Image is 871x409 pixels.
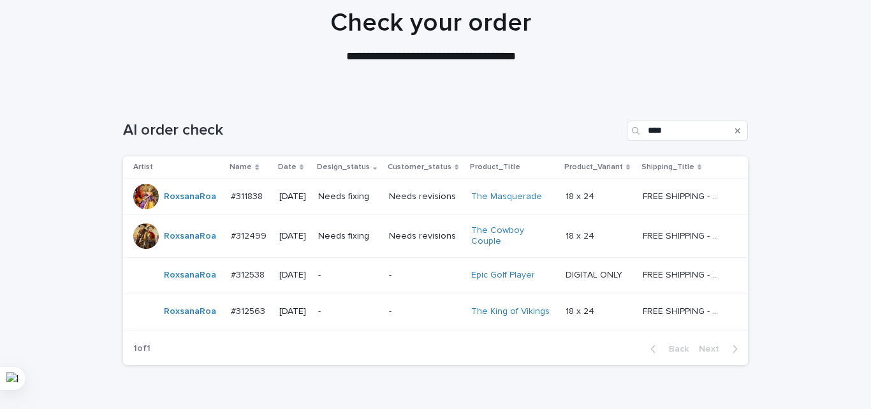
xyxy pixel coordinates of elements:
[318,270,379,281] p: -
[164,270,216,281] a: RoxsanaRoa
[661,345,689,353] span: Back
[694,343,748,355] button: Next
[164,231,216,242] a: RoxsanaRoa
[389,306,461,317] p: -
[643,228,725,242] p: FREE SHIPPING - preview in 1-2 business days, after your approval delivery will take 5-10 b.d.
[279,306,308,317] p: [DATE]
[230,160,252,174] p: Name
[564,160,623,174] p: Product_Variant
[133,160,153,174] p: Artist
[643,304,725,317] p: FREE SHIPPING - preview in 1-2 business days, after your approval delivery will take 5-10 b.d.
[278,160,296,174] p: Date
[643,189,725,202] p: FREE SHIPPING - preview in 1-2 business days, after your approval delivery will take 5-10 b.d.
[279,191,308,202] p: [DATE]
[389,270,461,281] p: -
[471,306,550,317] a: The King of Vikings
[123,121,622,140] h1: AI order check
[123,257,748,294] tr: RoxsanaRoa #312538#312538 [DATE]--Epic Golf Player DIGITAL ONLYDIGITAL ONLY FREE SHIPPING - previ...
[566,304,597,317] p: 18 x 24
[318,191,379,202] p: Needs fixing
[566,189,597,202] p: 18 x 24
[388,160,451,174] p: Customer_status
[123,333,161,364] p: 1 of 1
[164,191,216,202] a: RoxsanaRoa
[389,231,461,242] p: Needs revisions
[566,267,625,281] p: DIGITAL ONLY
[317,160,370,174] p: Design_status
[566,228,597,242] p: 18 x 24
[318,231,379,242] p: Needs fixing
[231,267,267,281] p: #312538
[231,304,268,317] p: #312563
[640,343,694,355] button: Back
[471,270,535,281] a: Epic Golf Player
[643,267,725,281] p: FREE SHIPPING - preview in 1-2 business days, after your approval delivery will take 5-10 b.d.
[164,306,216,317] a: RoxsanaRoa
[699,345,727,353] span: Next
[119,8,743,38] h1: Check your order
[470,160,520,174] p: Product_Title
[123,215,748,258] tr: RoxsanaRoa #312499#312499 [DATE]Needs fixingNeeds revisionsThe Cowboy Couple 18 x 2418 x 24 FREE ...
[318,306,379,317] p: -
[123,294,748,330] tr: RoxsanaRoa #312563#312563 [DATE]--The King of Vikings 18 x 2418 x 24 FREE SHIPPING - preview in 1...
[389,191,461,202] p: Needs revisions
[231,189,265,202] p: #311838
[627,121,748,141] input: Search
[471,191,542,202] a: The Masquerade
[279,270,308,281] p: [DATE]
[123,179,748,215] tr: RoxsanaRoa #311838#311838 [DATE]Needs fixingNeeds revisionsThe Masquerade 18 x 2418 x 24 FREE SHI...
[279,231,308,242] p: [DATE]
[471,225,551,247] a: The Cowboy Couple
[231,228,269,242] p: #312499
[641,160,694,174] p: Shipping_Title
